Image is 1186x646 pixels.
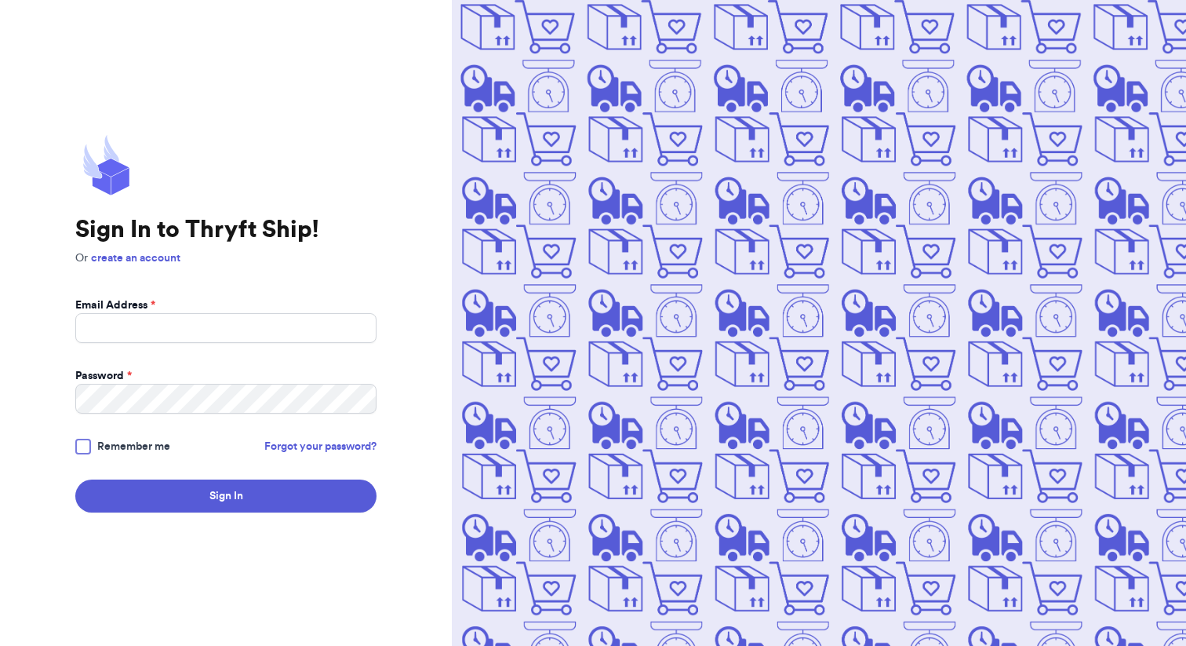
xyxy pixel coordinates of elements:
label: Password [75,368,132,384]
button: Sign In [75,480,377,513]
h1: Sign In to Thryft Ship! [75,216,377,244]
label: Email Address [75,297,155,313]
a: Forgot your password? [264,439,377,454]
p: Or [75,250,377,266]
span: Remember me [97,439,170,454]
a: create an account [91,253,180,264]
